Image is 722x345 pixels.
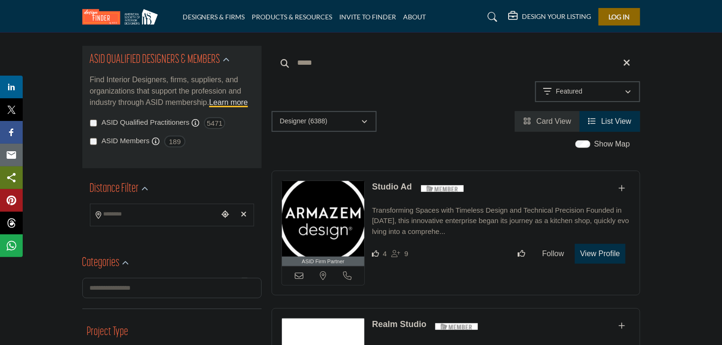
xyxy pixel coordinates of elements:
span: 9 [405,250,408,258]
a: ABOUT [404,13,426,21]
input: Search Keyword [272,52,640,74]
i: Likes [372,250,379,257]
a: PRODUCTS & RESOURCES [252,13,333,21]
img: Studio Ad [282,181,365,257]
p: Transforming Spaces with Timeless Design and Technical Precision Founded in [DATE], this innovati... [372,205,630,237]
span: 189 [164,136,185,147]
button: Designer (6388) [272,111,377,132]
input: ASID Qualified Practitioners checkbox [90,120,97,127]
p: Designer (6388) [280,117,327,126]
span: Card View [537,117,572,125]
input: Search Category [82,278,262,298]
a: Realm Studio [372,319,426,329]
a: View List [588,117,631,125]
img: ASID Members Badge Icon [421,183,464,195]
span: ASID Firm Partner [302,258,344,266]
p: Studio Ad [372,181,412,193]
button: Project Type [87,323,129,341]
span: Log In [608,13,630,21]
span: List View [601,117,632,125]
a: Search [478,9,503,25]
a: Add To List [619,322,625,330]
label: ASID Members [102,136,150,147]
h5: DESIGN YOUR LISTING [522,12,591,21]
label: ASID Qualified Practitioners [102,117,190,128]
a: Transforming Spaces with Timeless Design and Technical Precision Founded in [DATE], this innovati... [372,199,630,237]
p: Realm Studio [372,318,426,331]
button: View Profile [575,244,625,264]
div: Followers [392,248,408,259]
h2: Categories [82,255,120,272]
a: ASID Firm Partner [282,181,365,267]
a: Learn more [209,98,248,106]
a: DESIGNERS & FIRMS [183,13,245,21]
p: Find Interior Designers, firms, suppliers, and organizations that support the profession and indu... [90,74,254,108]
div: DESIGN YOUR LISTING [509,11,591,23]
span: 5471 [204,117,225,129]
div: Clear search location [237,205,251,225]
h2: ASID QUALIFIED DESIGNERS & MEMBERS [90,52,220,69]
h2: Distance Filter [90,181,139,198]
a: Add To List [619,184,625,192]
button: Like listing [511,244,531,263]
button: Log In [599,8,640,26]
img: ASID Members Badge Icon [435,320,478,332]
img: Site Logo [82,9,163,25]
li: Card View [515,111,580,132]
p: Featured [556,87,582,96]
li: List View [580,111,640,132]
span: 4 [383,250,387,258]
a: Studio Ad [372,182,412,191]
button: Featured [535,81,640,102]
div: Choose your current location [218,205,232,225]
label: Show Map [594,138,630,150]
button: Follow [536,244,570,263]
a: View Card [523,117,571,125]
input: ASID Members checkbox [90,138,97,145]
input: Search Location [90,205,218,224]
a: INVITE TO FINDER [340,13,396,21]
